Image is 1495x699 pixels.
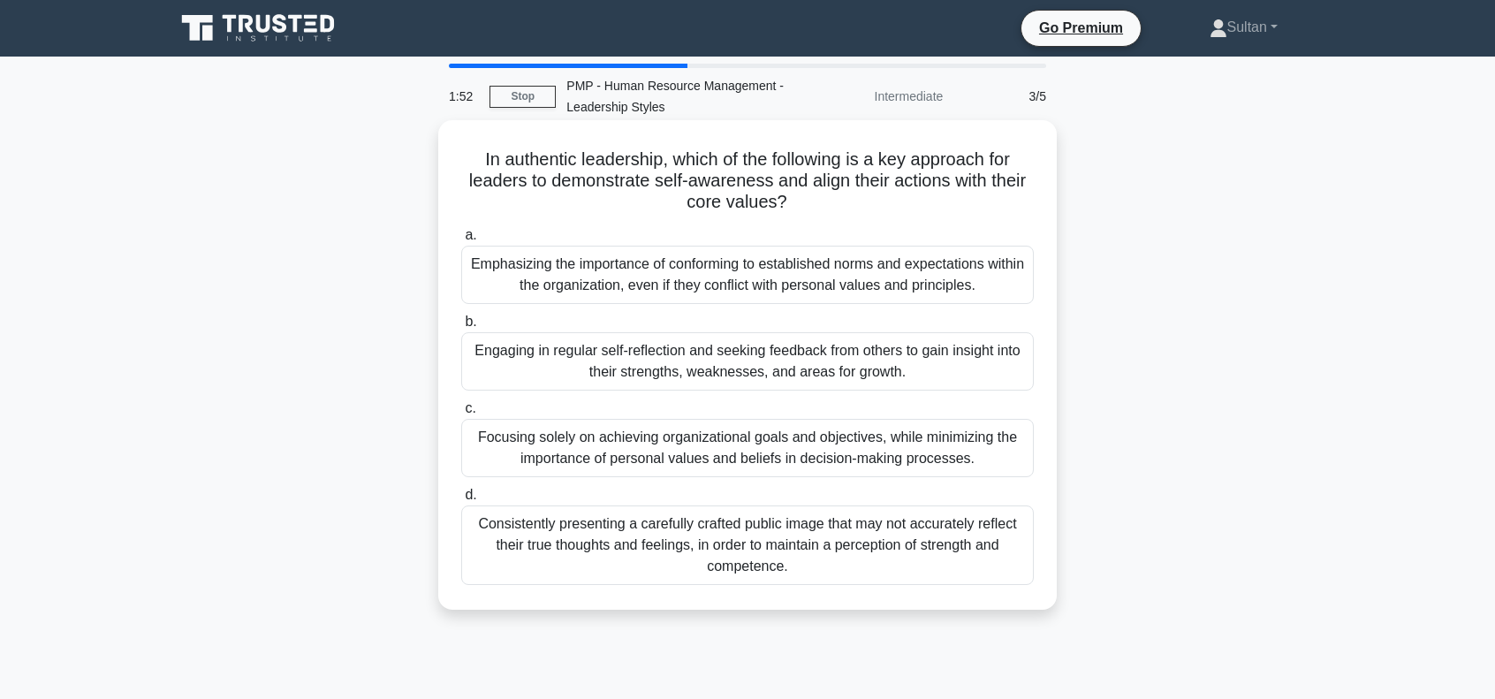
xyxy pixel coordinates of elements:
h5: In authentic leadership, which of the following is a key approach for leaders to demonstrate self... [459,148,1036,214]
a: Go Premium [1028,17,1134,39]
div: 1:52 [438,79,489,114]
div: Emphasizing the importance of conforming to established norms and expectations within the organiz... [461,246,1034,304]
div: Focusing solely on achieving organizational goals and objectives, while minimizing the importance... [461,419,1034,477]
div: PMP - Human Resource Management - Leadership Styles [556,68,799,125]
div: Intermediate [799,79,953,114]
span: c. [465,400,475,415]
a: Stop [489,86,556,108]
span: a. [465,227,476,242]
div: Engaging in regular self-reflection and seeking feedback from others to gain insight into their s... [461,332,1034,391]
span: b. [465,314,476,329]
div: Consistently presenting a carefully crafted public image that may not accurately reflect their tr... [461,505,1034,585]
div: 3/5 [953,79,1057,114]
span: d. [465,487,476,502]
a: Sultan [1167,10,1320,45]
